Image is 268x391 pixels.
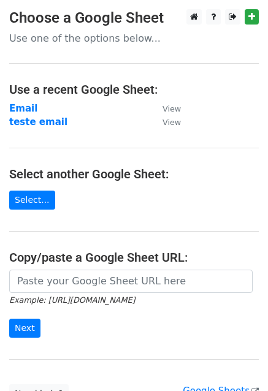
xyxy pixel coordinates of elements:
h4: Copy/paste a Google Sheet URL: [9,250,259,265]
h4: Select another Google Sheet: [9,167,259,181]
h4: Use a recent Google Sheet: [9,82,259,97]
input: Paste your Google Sheet URL here [9,270,253,293]
a: View [150,116,181,127]
h3: Choose a Google Sheet [9,9,259,27]
small: Example: [URL][DOMAIN_NAME] [9,295,135,305]
a: View [150,103,181,114]
a: Email [9,103,37,114]
small: View [163,118,181,127]
p: Use one of the options below... [9,32,259,45]
small: View [163,104,181,113]
a: teste email [9,116,67,127]
input: Next [9,319,40,338]
a: Select... [9,191,55,210]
